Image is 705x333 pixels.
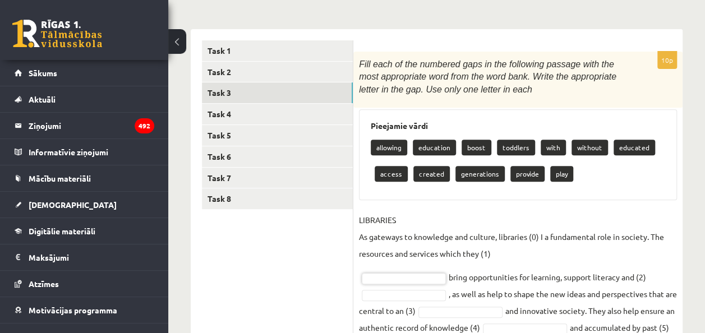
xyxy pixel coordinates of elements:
p: generations [455,166,505,182]
a: Mācību materiāli [15,165,154,191]
a: Task 7 [202,168,353,188]
p: allowing [371,140,407,155]
span: [DEMOGRAPHIC_DATA] [29,200,117,210]
a: Rīgas 1. Tālmācības vidusskola [12,20,102,48]
span: Atzīmes [29,279,59,289]
span: Fill each of the numbered gaps in the following passage with the most appropriate word from the w... [359,59,616,94]
a: Digitālie materiāli [15,218,154,244]
p: with [541,140,566,155]
i: 492 [135,118,154,133]
p: education [413,140,456,155]
h3: Pieejamie vārdi [371,121,665,131]
a: Motivācijas programma [15,297,154,323]
p: without [572,140,608,155]
a: Task 1 [202,40,353,61]
legend: Informatīvie ziņojumi [29,139,154,165]
p: LIBRARIES As gateways to knowledge and culture, libraries (0) I a fundamental role in society. Th... [359,211,677,262]
a: Task 4 [202,104,353,124]
p: provide [510,166,545,182]
a: Ziņojumi492 [15,113,154,138]
p: play [550,166,573,182]
a: [DEMOGRAPHIC_DATA] [15,192,154,218]
a: Task 3 [202,82,353,103]
a: Task 5 [202,125,353,146]
span: Digitālie materiāli [29,226,95,236]
a: Task 8 [202,188,353,209]
a: Atzīmes [15,271,154,297]
p: created [413,166,450,182]
p: educated [614,140,655,155]
p: access [375,166,408,182]
legend: Ziņojumi [29,113,154,138]
span: Aktuāli [29,94,56,104]
p: toddlers [497,140,535,155]
a: Task 6 [202,146,353,167]
span: Mācību materiāli [29,173,91,183]
a: Maksājumi [15,244,154,270]
a: Informatīvie ziņojumi [15,139,154,165]
a: Aktuāli [15,86,154,112]
span: Motivācijas programma [29,305,117,315]
p: boost [462,140,491,155]
a: Sākums [15,60,154,86]
a: Task 2 [202,62,353,82]
legend: Maksājumi [29,244,154,270]
p: 10p [657,51,677,69]
span: Sākums [29,68,57,78]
